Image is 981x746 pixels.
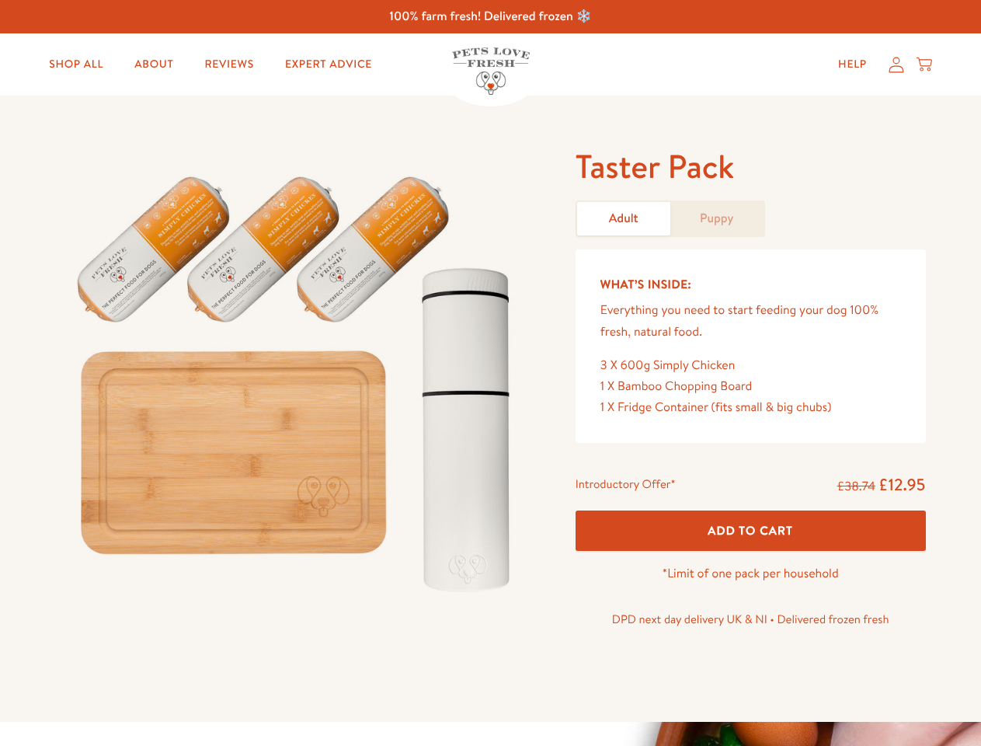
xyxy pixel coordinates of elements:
a: Help [826,49,879,80]
span: Add To Cart [708,522,793,539]
span: 1 X Bamboo Chopping Board [600,378,753,395]
div: 1 X Fridge Container (fits small & big chubs) [600,397,901,418]
p: DPD next day delivery UK & NI • Delivered frozen fresh [576,609,926,629]
h5: What’s Inside: [600,274,901,295]
a: Expert Advice [273,49,384,80]
img: Taster Pack - Adult [56,145,538,608]
img: Pets Love Fresh [452,47,530,95]
s: £38.74 [837,478,875,495]
a: Shop All [37,49,116,80]
div: Introductory Offer* [576,474,676,497]
div: 3 X 600g Simply Chicken [600,355,901,376]
a: Puppy [670,202,764,235]
span: £12.95 [878,473,926,496]
a: About [122,49,186,80]
button: Add To Cart [576,511,926,552]
a: Reviews [192,49,266,80]
p: Everything you need to start feeding your dog 100% fresh, natural food. [600,300,901,342]
a: Adult [577,202,670,235]
p: *Limit of one pack per household [576,563,926,584]
h1: Taster Pack [576,145,926,188]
